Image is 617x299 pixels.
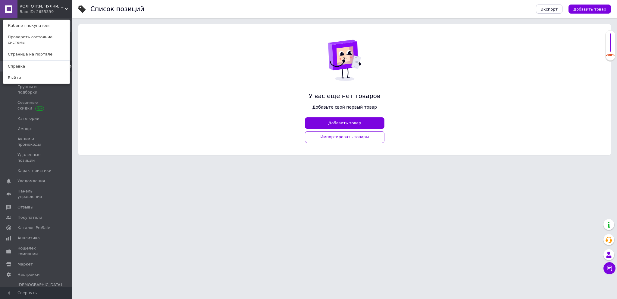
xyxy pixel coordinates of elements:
[3,31,70,48] a: Проверить состояние системы
[17,116,39,121] span: Категории
[305,92,384,100] span: У вас еще нет товаров
[17,152,56,163] span: Удаленные позиции
[541,7,558,11] span: Экспорт
[17,282,62,299] span: [DEMOGRAPHIC_DATA] и счета
[17,178,45,184] span: Уведомления
[17,189,56,199] span: Панель управления
[90,6,144,12] div: Список позиций
[305,131,384,143] a: Импортировать товары
[17,136,56,147] span: Акции и промокоды
[17,262,33,267] span: Маркет
[536,5,562,14] button: Экспорт
[3,72,70,84] a: Выйти
[603,262,615,274] button: Чат с покупателем
[17,215,42,220] span: Покупатели
[606,53,615,57] div: 200%
[568,5,611,14] button: Добавить товар
[17,246,56,256] span: Кошелек компании
[20,4,65,9] span: КОЛГОТКИ, ЧУЛКИ, БЕЛЬЕ - оптом со склада
[20,9,45,14] div: Ваш ID: 2655399
[17,84,56,95] span: Группы и подборки
[305,104,384,110] span: Добавьте свой первый товар
[17,225,50,231] span: Каталог ProSale
[3,20,70,31] a: Кабинет покупателя
[573,7,606,11] span: Добавить товар
[17,235,40,241] span: Аналитика
[17,126,33,132] span: Импорт
[3,61,70,72] a: Справка
[305,117,384,129] button: Добавить товар
[3,49,70,60] a: Страница на портале
[17,205,33,210] span: Отзывы
[17,100,56,111] span: Сезонные скидки
[17,272,39,277] span: Настройки
[17,168,52,173] span: Характеристики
